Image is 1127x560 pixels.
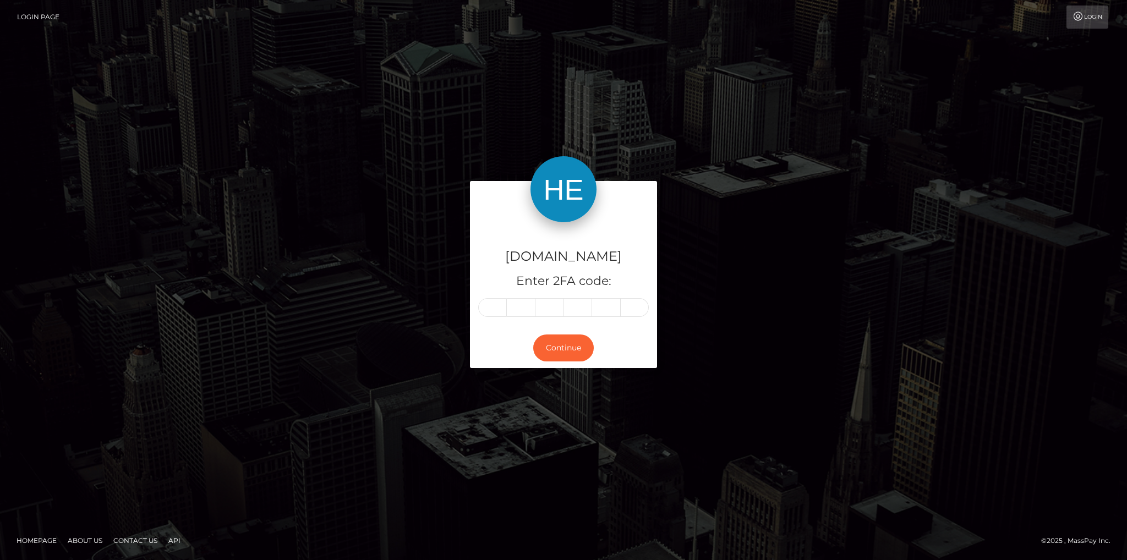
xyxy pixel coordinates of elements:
a: Contact Us [109,532,162,549]
button: Continue [533,334,594,361]
a: API [164,532,185,549]
a: Homepage [12,532,61,549]
a: Login [1066,6,1108,29]
h4: [DOMAIN_NAME] [478,247,649,266]
div: © 2025 , MassPay Inc. [1041,535,1119,547]
h5: Enter 2FA code: [478,273,649,290]
img: Hellomillions.com [530,156,597,222]
a: Login Page [17,6,59,29]
a: About Us [63,532,107,549]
